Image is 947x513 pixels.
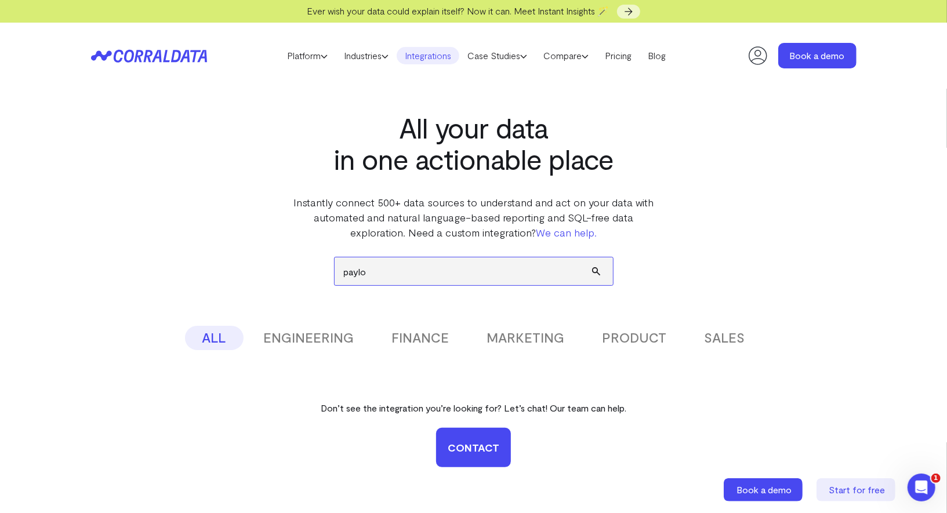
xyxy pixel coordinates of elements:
p: Instantly connect 500+ data sources to understand and act on your data with automated and natural... [291,195,656,240]
a: Pricing [597,47,640,64]
a: Blog [640,47,674,64]
input: Search data sources [335,257,613,285]
span: Ever wish your data could explain itself? Now it can. Meet Instant Insights 🪄 [307,5,609,16]
a: Platform [279,47,336,64]
a: We can help. [536,226,597,239]
a: Industries [336,47,397,64]
button: ENGINEERING [246,326,372,350]
p: Don’t see the integration you’re looking for? Let’s chat! Our team can help. [91,402,857,413]
a: Start for free [817,478,898,501]
button: FINANCE [375,326,467,350]
button: ALL [185,326,244,350]
a: Book a demo [724,478,805,501]
a: Integrations [397,47,459,64]
a: Book a demo [778,43,857,68]
button: PRODUCT [585,326,684,350]
a: Compare [535,47,597,64]
h1: All your data in one actionable place [291,112,656,174]
a: Contact [436,428,511,467]
iframe: Intercom live chat [908,474,935,501]
button: SALES [687,326,763,350]
span: Book a demo [737,484,792,495]
a: Case Studies [459,47,535,64]
button: MARKETING [470,326,582,350]
span: Start for free [829,484,886,495]
span: 1 [931,474,941,483]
